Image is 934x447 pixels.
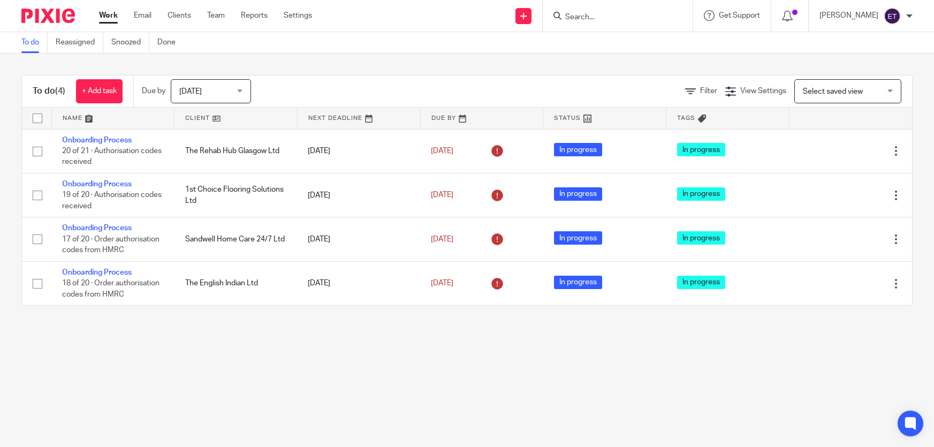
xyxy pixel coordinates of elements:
span: [DATE] [431,236,453,243]
img: Pixie [21,9,75,23]
a: Onboarding Process [62,137,132,144]
img: svg%3E [884,7,901,25]
td: [DATE] [297,173,420,217]
h1: To do [33,86,65,97]
span: In progress [677,231,725,245]
a: Done [157,32,184,53]
a: Team [207,10,225,21]
a: Onboarding Process [62,269,132,276]
span: 19 of 20 · Authorisation codes received [62,192,162,210]
p: Due by [142,86,165,96]
span: [DATE] [179,88,202,95]
a: Settings [284,10,312,21]
span: [DATE] [431,279,453,287]
a: Clients [168,10,191,21]
span: Get Support [719,12,760,19]
span: Filter [700,87,717,95]
span: 18 of 20 · Order authorisation codes from HMRC [62,279,160,298]
a: Onboarding Process [62,180,132,188]
a: Snoozed [111,32,149,53]
td: [DATE] [297,217,420,261]
span: 17 of 20 · Order authorisation codes from HMRC [62,236,160,254]
span: Tags [677,115,695,121]
a: Work [99,10,118,21]
span: [DATE] [431,147,453,155]
a: + Add task [76,79,123,103]
span: In progress [554,143,602,156]
p: [PERSON_NAME] [819,10,878,21]
a: Email [134,10,151,21]
span: 20 of 21 · Authorisation codes received [62,147,162,166]
span: View Settings [740,87,786,95]
a: Onboarding Process [62,224,132,232]
td: The Rehab Hub Glasgow Ltd [174,129,298,173]
td: Sandwell Home Care 24/7 Ltd [174,217,298,261]
td: [DATE] [297,129,420,173]
a: Reassigned [56,32,103,53]
a: To do [21,32,48,53]
span: [DATE] [431,192,453,199]
span: In progress [677,276,725,289]
span: In progress [677,143,725,156]
span: In progress [554,231,602,245]
span: Select saved view [803,88,863,95]
span: (4) [55,87,65,95]
input: Search [564,13,660,22]
a: Reports [241,10,268,21]
span: In progress [554,276,602,289]
span: In progress [677,187,725,201]
td: [DATE] [297,261,420,305]
td: The English Indian Ltd [174,261,298,305]
span: In progress [554,187,602,201]
td: 1st Choice Flooring Solutions Ltd [174,173,298,217]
